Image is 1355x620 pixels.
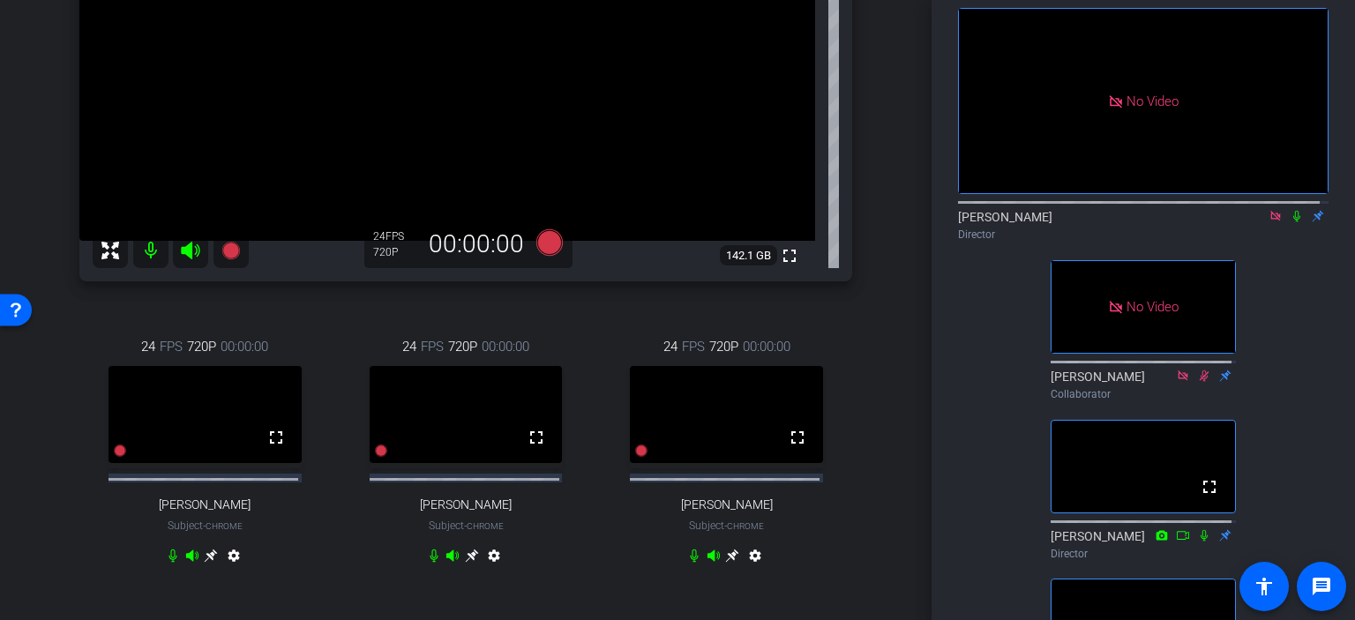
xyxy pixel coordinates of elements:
[373,245,417,259] div: 720P
[720,245,777,266] span: 142.1 GB
[141,337,155,356] span: 24
[168,518,243,534] span: Subject
[221,337,268,356] span: 00:00:00
[1051,527,1236,562] div: [PERSON_NAME]
[467,521,504,531] span: Chrome
[663,337,677,356] span: 24
[420,497,512,512] span: [PERSON_NAME]
[429,518,504,534] span: Subject
[1199,476,1220,497] mat-icon: fullscreen
[402,337,416,356] span: 24
[958,227,1329,243] div: Director
[724,519,727,532] span: -
[160,337,183,356] span: FPS
[787,427,808,448] mat-icon: fullscreen
[159,497,251,512] span: [PERSON_NAME]
[743,337,790,356] span: 00:00:00
[203,519,206,532] span: -
[1051,546,1236,562] div: Director
[1127,299,1179,315] span: No Video
[689,518,764,534] span: Subject
[223,549,244,570] mat-icon: settings
[1127,93,1179,108] span: No Video
[421,337,444,356] span: FPS
[483,549,505,570] mat-icon: settings
[386,230,404,243] span: FPS
[958,208,1329,243] div: [PERSON_NAME]
[727,521,764,531] span: Chrome
[779,245,800,266] mat-icon: fullscreen
[709,337,738,356] span: 720P
[187,337,216,356] span: 720P
[1051,368,1236,402] div: [PERSON_NAME]
[206,521,243,531] span: Chrome
[482,337,529,356] span: 00:00:00
[1051,386,1236,402] div: Collaborator
[745,549,766,570] mat-icon: settings
[417,229,535,259] div: 00:00:00
[1311,576,1332,597] mat-icon: message
[682,337,705,356] span: FPS
[526,427,547,448] mat-icon: fullscreen
[448,337,477,356] span: 720P
[1254,576,1275,597] mat-icon: accessibility
[266,427,287,448] mat-icon: fullscreen
[681,497,773,512] span: [PERSON_NAME]
[373,229,417,243] div: 24
[464,519,467,532] span: -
